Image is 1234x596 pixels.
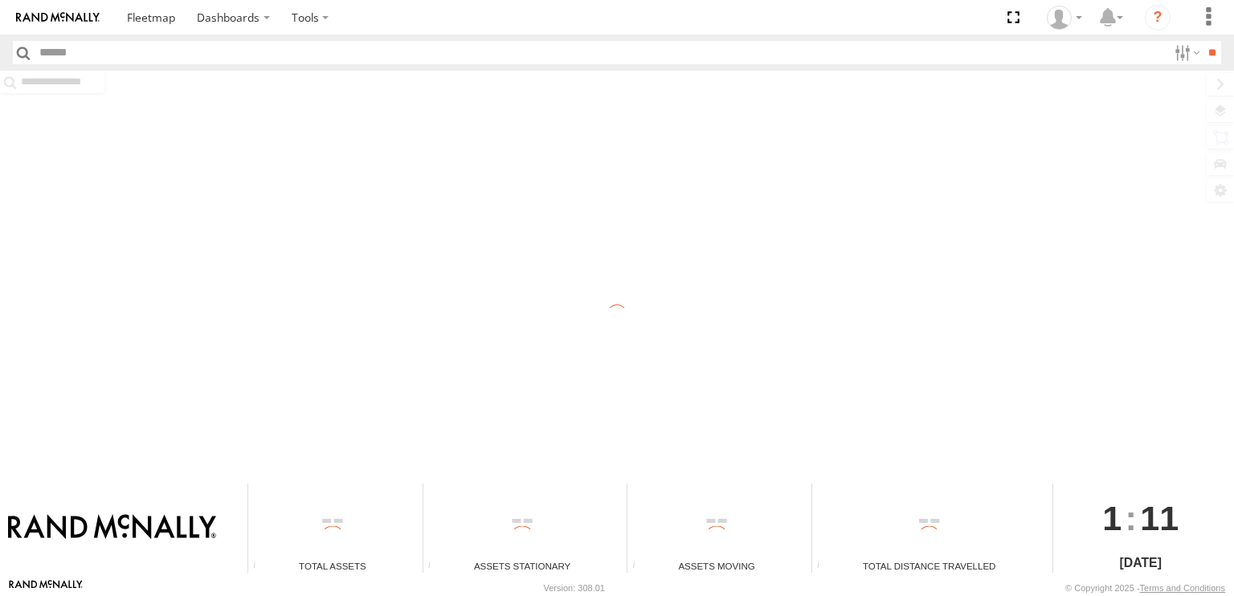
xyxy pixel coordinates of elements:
[1053,484,1228,553] div: :
[1140,484,1179,553] span: 11
[1053,553,1228,573] div: [DATE]
[16,12,100,23] img: rand-logo.svg
[423,559,621,573] div: Assets Stationary
[1168,41,1203,64] label: Search Filter Options
[248,561,272,573] div: Total number of Enabled Assets
[9,580,83,596] a: Visit our Website
[812,561,836,573] div: Total distance travelled by all assets within specified date range and applied filters
[1065,583,1225,593] div: © Copyright 2025 -
[1140,583,1225,593] a: Terms and Conditions
[1102,484,1122,553] span: 1
[627,561,652,573] div: Total number of assets current in transit.
[1145,5,1171,31] i: ?
[248,559,417,573] div: Total Assets
[627,559,805,573] div: Assets Moving
[423,561,447,573] div: Total number of assets current stationary.
[8,514,216,541] img: Rand McNally
[1041,6,1088,30] div: Valeo Dash
[544,583,605,593] div: Version: 308.01
[812,559,1047,573] div: Total Distance Travelled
